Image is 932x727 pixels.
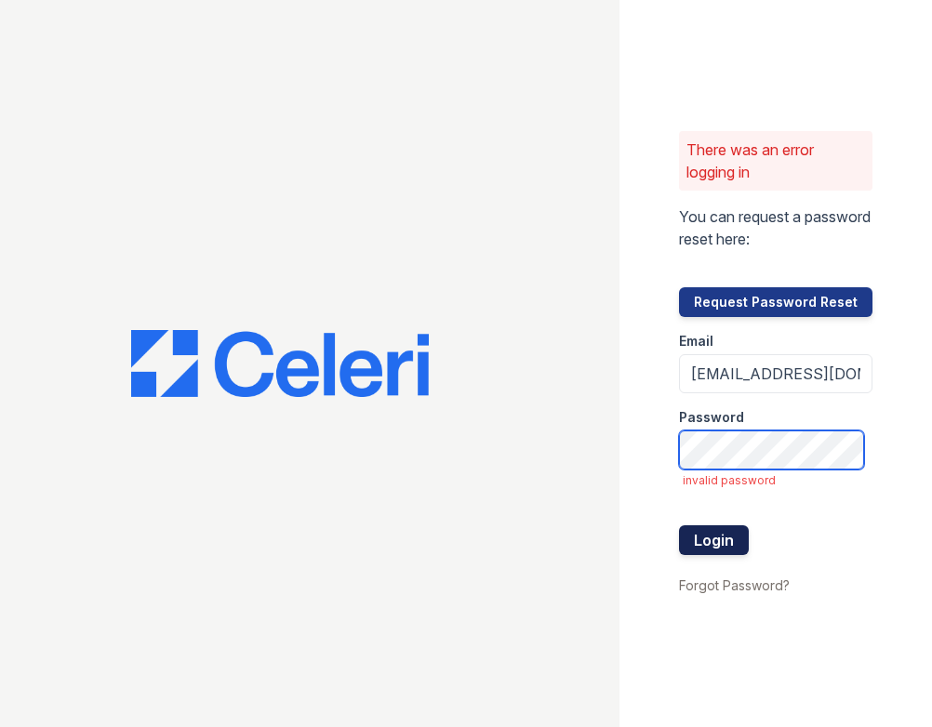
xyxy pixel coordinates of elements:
[683,473,872,488] span: invalid password
[679,205,872,250] p: You can request a password reset here:
[679,332,713,350] label: Email
[679,287,872,317] button: Request Password Reset
[686,139,865,183] p: There was an error logging in
[679,408,744,427] label: Password
[131,330,429,397] img: CE_Logo_Blue-a8612792a0a2168367f1c8372b55b34899dd931a85d93a1a3d3e32e68fde9ad4.png
[679,577,790,593] a: Forgot Password?
[679,525,749,555] button: Login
